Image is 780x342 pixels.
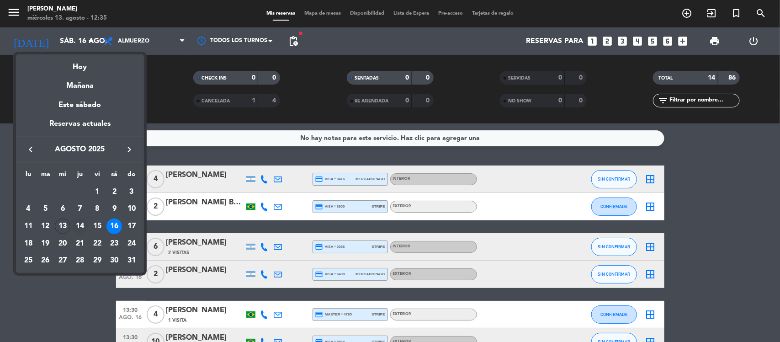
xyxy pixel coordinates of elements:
div: 10 [124,201,139,217]
th: jueves [71,169,89,183]
i: keyboard_arrow_right [124,144,135,155]
div: 27 [55,253,70,268]
i: keyboard_arrow_left [25,144,36,155]
div: 12 [38,219,53,234]
div: 13 [55,219,70,234]
div: 14 [72,219,88,234]
div: 1 [90,184,105,200]
td: 27 de agosto de 2025 [54,252,71,270]
div: 6 [55,201,70,217]
th: lunes [20,169,37,183]
div: 4 [21,201,36,217]
div: 9 [106,201,122,217]
div: 20 [55,236,70,251]
td: 16 de agosto de 2025 [106,218,123,235]
div: Reservas actuales [16,118,144,137]
button: keyboard_arrow_left [22,144,39,155]
div: Este sábado [16,92,144,118]
div: 30 [106,253,122,268]
div: 17 [124,219,139,234]
div: 3 [124,184,139,200]
td: 10 de agosto de 2025 [123,200,140,218]
div: 7 [72,201,88,217]
th: viernes [89,169,106,183]
td: 21 de agosto de 2025 [71,235,89,252]
div: 29 [90,253,105,268]
th: martes [37,169,54,183]
td: 12 de agosto de 2025 [37,218,54,235]
div: 31 [124,253,139,268]
td: AGO. [20,183,89,201]
td: 28 de agosto de 2025 [71,252,89,270]
td: 29 de agosto de 2025 [89,252,106,270]
div: 23 [106,236,122,251]
div: 16 [106,219,122,234]
td: 18 de agosto de 2025 [20,235,37,252]
th: domingo [123,169,140,183]
button: keyboard_arrow_right [121,144,138,155]
td: 13 de agosto de 2025 [54,218,71,235]
th: sábado [106,169,123,183]
div: 26 [38,253,53,268]
td: 15 de agosto de 2025 [89,218,106,235]
div: 18 [21,236,36,251]
div: 24 [124,236,139,251]
td: 6 de agosto de 2025 [54,200,71,218]
td: 7 de agosto de 2025 [71,200,89,218]
div: 8 [90,201,105,217]
div: 21 [72,236,88,251]
td: 8 de agosto de 2025 [89,200,106,218]
td: 1 de agosto de 2025 [89,183,106,201]
td: 9 de agosto de 2025 [106,200,123,218]
div: 25 [21,253,36,268]
td: 25 de agosto de 2025 [20,252,37,270]
td: 17 de agosto de 2025 [123,218,140,235]
div: 2 [106,184,122,200]
td: 31 de agosto de 2025 [123,252,140,270]
td: 26 de agosto de 2025 [37,252,54,270]
div: Hoy [16,54,144,73]
div: 5 [38,201,53,217]
td: 3 de agosto de 2025 [123,183,140,201]
div: 28 [72,253,88,268]
td: 23 de agosto de 2025 [106,235,123,252]
td: 4 de agosto de 2025 [20,200,37,218]
td: 19 de agosto de 2025 [37,235,54,252]
td: 20 de agosto de 2025 [54,235,71,252]
td: 30 de agosto de 2025 [106,252,123,270]
div: 22 [90,236,105,251]
div: 15 [90,219,105,234]
td: 2 de agosto de 2025 [106,183,123,201]
td: 14 de agosto de 2025 [71,218,89,235]
th: miércoles [54,169,71,183]
td: 24 de agosto de 2025 [123,235,140,252]
td: 22 de agosto de 2025 [89,235,106,252]
div: 19 [38,236,53,251]
td: 5 de agosto de 2025 [37,200,54,218]
div: Mañana [16,73,144,92]
span: agosto 2025 [39,144,121,155]
div: 11 [21,219,36,234]
td: 11 de agosto de 2025 [20,218,37,235]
